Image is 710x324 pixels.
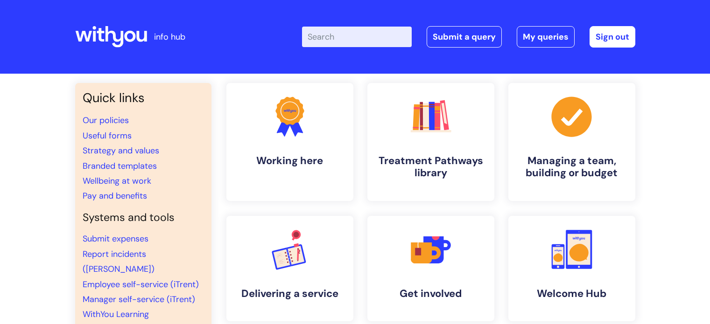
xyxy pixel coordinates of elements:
h4: Welcome Hub [516,288,628,300]
a: Working here [226,83,353,201]
a: Pay and benefits [83,190,147,201]
h3: Quick links [83,90,204,105]
input: Search [302,27,412,47]
a: Get involved [367,216,494,321]
a: Manager self-service (iTrent) [83,294,195,305]
a: Delivering a service [226,216,353,321]
a: My queries [517,26,575,48]
h4: Working here [234,155,346,167]
h4: Treatment Pathways library [375,155,487,179]
a: Our policies [83,115,129,126]
a: Managing a team, building or budget [508,83,635,201]
h4: Get involved [375,288,487,300]
a: Wellbeing at work [83,175,151,186]
a: Strategy and values [83,145,159,156]
div: | - [302,26,635,48]
a: Branded templates [83,160,157,172]
a: Submit a query [427,26,502,48]
h4: Delivering a service [234,288,346,300]
a: Useful forms [83,130,132,141]
p: info hub [154,29,185,44]
a: Report incidents ([PERSON_NAME]) [83,248,155,275]
h4: Systems and tools [83,211,204,224]
a: Sign out [590,26,635,48]
a: WithYou Learning [83,309,149,320]
a: Welcome Hub [508,216,635,321]
h4: Managing a team, building or budget [516,155,628,179]
a: Treatment Pathways library [367,83,494,201]
a: Employee self-service (iTrent) [83,279,199,290]
a: Submit expenses [83,233,148,244]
